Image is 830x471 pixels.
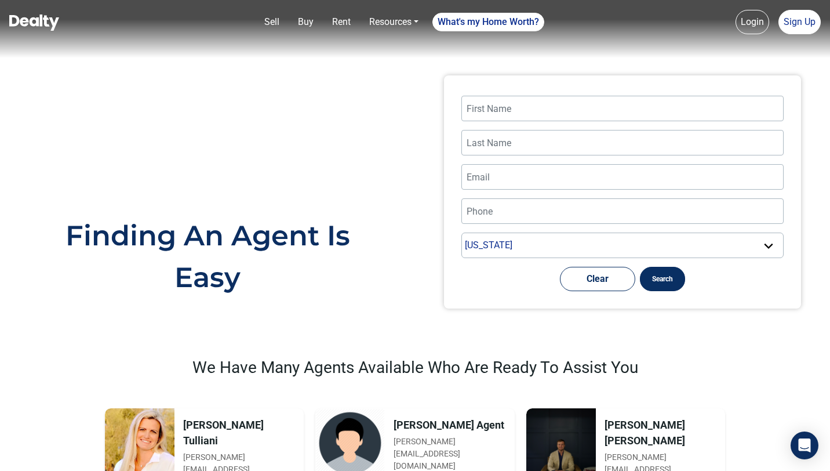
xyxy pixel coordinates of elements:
button: Clear [560,267,635,291]
a: Resources [365,10,423,34]
input: Phone [461,198,784,224]
p: We Have Many Agents Available Who Are Ready To Assist You [93,356,737,380]
input: Last Name [461,130,784,155]
a: Login [736,10,769,34]
div: [PERSON_NAME] [PERSON_NAME] [605,417,716,448]
input: First Name [461,96,784,121]
a: Sign Up [778,10,821,34]
div: Open Intercom Messenger [791,432,818,459]
a: What's my Home Worth? [432,13,544,31]
a: Sell [260,10,284,34]
img: Dealty - Buy, Sell & Rent Homes [9,15,59,31]
div: [PERSON_NAME] Tulliani [183,417,295,448]
a: Buy [293,10,318,34]
a: Rent [327,10,355,34]
button: Search [640,267,685,291]
div: [PERSON_NAME] Agent [394,417,505,433]
input: Email [461,164,784,190]
p: Finding An Agent Is Easy [29,215,386,298]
